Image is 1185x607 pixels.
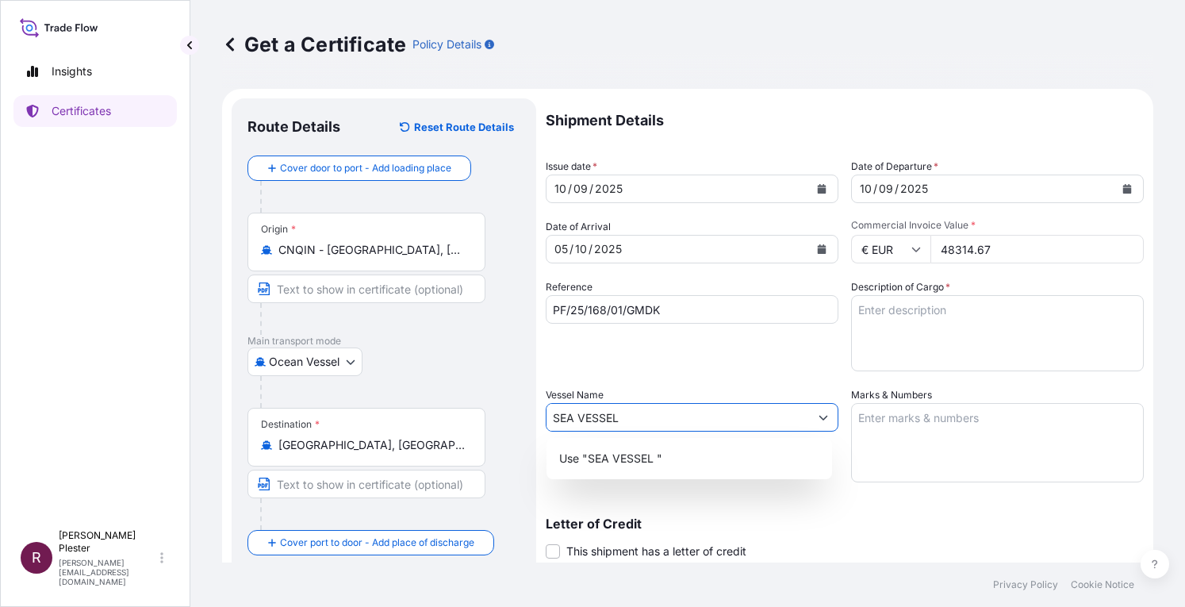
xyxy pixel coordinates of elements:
[261,418,320,431] div: Destination
[592,240,623,259] div: year,
[278,242,466,258] input: Origin
[589,179,593,198] div: /
[261,223,296,236] div: Origin
[553,179,568,198] div: day,
[269,354,339,370] span: Ocean Vessel
[247,348,362,376] button: Select transport
[280,535,474,551] span: Cover port to door - Add place of discharge
[873,179,877,198] div: /
[851,279,950,295] label: Description of Cargo
[553,444,826,473] div: Suggestions
[809,176,834,202] button: Calendar
[553,240,569,259] div: day,
[546,517,1144,530] p: Letter of Credit
[546,219,611,235] span: Date of Arrival
[32,550,41,566] span: R
[414,119,514,135] p: Reset Route Details
[930,235,1144,263] input: Enter amount
[877,179,895,198] div: month,
[247,117,340,136] p: Route Details
[566,544,746,559] span: This shipment has a letter of credit
[59,558,157,586] p: [PERSON_NAME][EMAIL_ADDRESS][DOMAIN_NAME]
[52,103,111,119] p: Certificates
[546,159,597,175] span: Issue date
[59,529,157,555] p: [PERSON_NAME] Plester
[568,179,572,198] div: /
[280,160,451,176] span: Cover door to port - Add loading place
[593,179,624,198] div: year,
[278,437,466,453] input: Destination
[1114,176,1140,202] button: Calendar
[569,240,573,259] div: /
[851,387,932,403] label: Marks & Numbers
[1071,578,1134,591] p: Cookie Notice
[993,578,1058,591] p: Privacy Policy
[247,275,485,303] input: Text to appear on certificate
[546,387,604,403] label: Vessel Name
[858,179,873,198] div: day,
[412,36,481,52] p: Policy Details
[573,240,589,259] div: month,
[809,403,838,432] button: Show suggestions
[572,179,589,198] div: month,
[589,240,592,259] div: /
[895,179,899,198] div: /
[222,32,406,57] p: Get a Certificate
[546,403,809,432] input: Type to search vessel name or IMO
[559,451,662,467] p: Use "SEA VESSEL "
[899,179,930,198] div: year,
[546,279,592,295] label: Reference
[247,470,485,498] input: Text to appear on certificate
[52,63,92,79] p: Insights
[546,295,838,324] input: Enter booking reference
[851,159,938,175] span: Date of Departure
[809,236,834,262] button: Calendar
[247,335,520,348] p: Main transport mode
[851,219,1144,232] span: Commercial Invoice Value
[546,98,1144,143] p: Shipment Details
